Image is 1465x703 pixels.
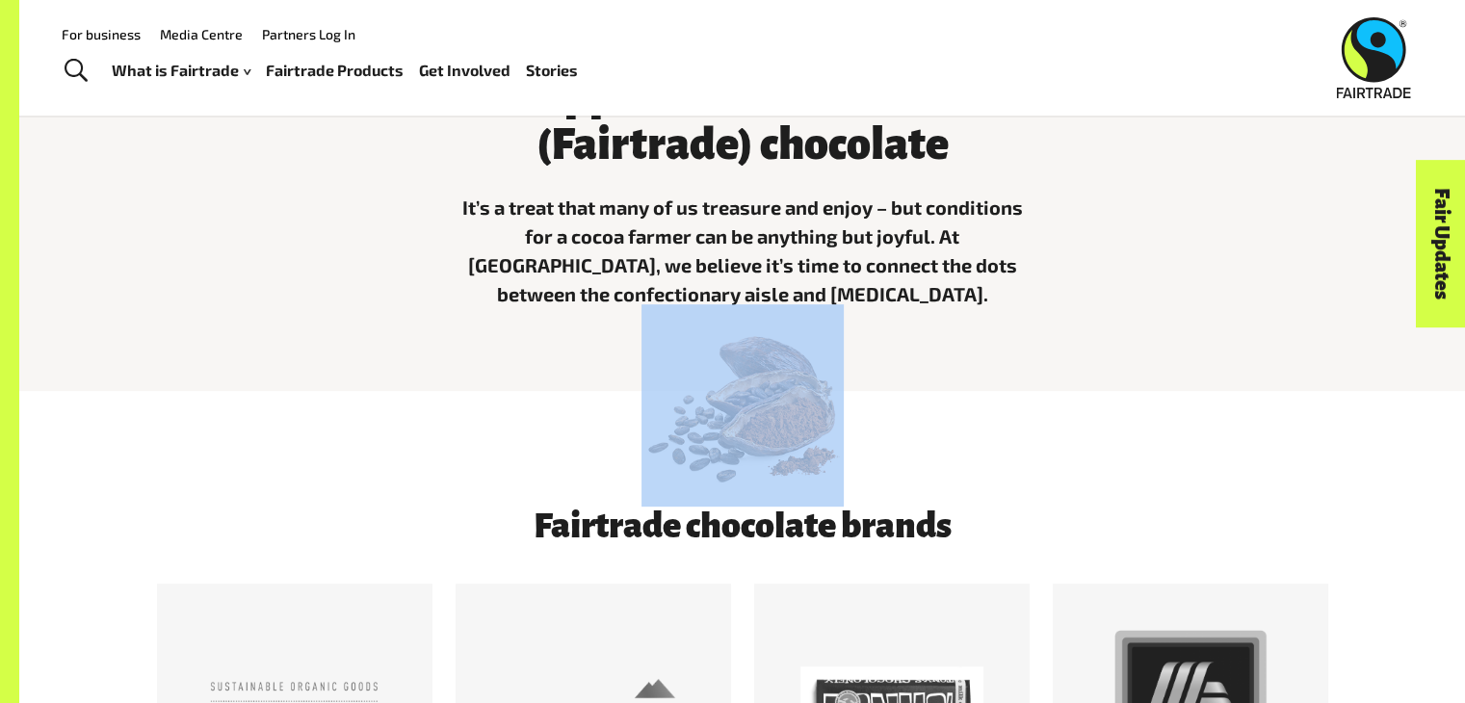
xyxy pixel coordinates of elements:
p: It’s a treat that many of us treasure and enjoy – but conditions for a cocoa farmer can be anythi... [454,193,1032,308]
a: Toggle Search [52,47,99,95]
a: What is Fairtrade [112,57,250,85]
img: Fairtrade Australia New Zealand logo [1337,17,1411,98]
img: 02 Cocoa [641,304,844,507]
h3: Happiness is... a block of (Fairtrade) chocolate [454,72,1032,169]
h3: Fairtrade chocolate brands [253,507,1232,545]
a: Media Centre [160,26,243,42]
a: Get Involved [419,57,510,85]
a: Stories [526,57,578,85]
a: Fairtrade Products [266,57,404,85]
a: For business [62,26,141,42]
a: Partners Log In [262,26,355,42]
